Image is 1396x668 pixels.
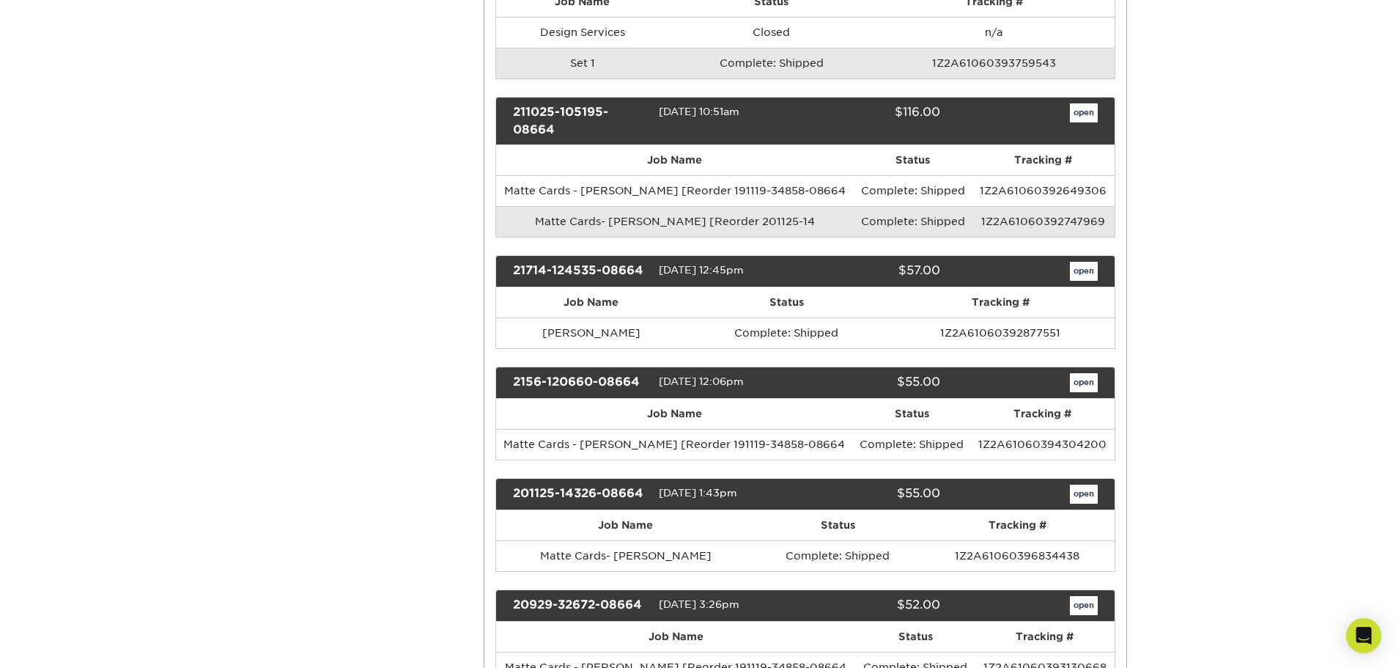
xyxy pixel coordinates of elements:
a: open [1070,485,1098,504]
td: Complete: Shipped [853,175,972,206]
td: Matte Cards- [PERSON_NAME] [Reorder 201125-14 [496,206,853,237]
a: open [1070,103,1098,122]
a: open [1070,373,1098,392]
span: [DATE] 3:26pm [659,598,739,610]
div: $57.00 [794,262,951,281]
td: Complete: Shipped [669,48,875,78]
div: $55.00 [794,373,951,392]
td: Complete: Shipped [853,206,972,237]
th: Status [687,287,887,318]
td: Design Services [496,17,669,48]
td: n/a [874,17,1114,48]
div: 20929-32672-08664 [502,596,659,615]
th: Tracking # [972,145,1115,175]
th: Status [853,145,972,175]
td: Matte Cards - [PERSON_NAME] [Reorder 191119-34858-08664 [496,429,852,460]
div: $116.00 [794,103,951,139]
div: $52.00 [794,596,951,615]
div: $55.00 [794,485,951,504]
span: [DATE] 12:06pm [659,375,744,387]
td: Complete: Shipped [756,540,920,571]
th: Job Name [496,622,855,652]
td: Set 1 [496,48,669,78]
span: [DATE] 12:45pm [659,264,744,276]
iframe: Google Customer Reviews [4,623,125,663]
td: Complete: Shipped [687,318,887,348]
td: Matte Cards- [PERSON_NAME] [496,540,756,571]
th: Status [756,510,920,540]
div: 201125-14326-08664 [502,485,659,504]
th: Tracking # [971,399,1114,429]
td: 1Z2A61060394304200 [971,429,1114,460]
a: open [1070,596,1098,615]
div: Open Intercom Messenger [1346,618,1381,653]
th: Tracking # [975,622,1115,652]
th: Job Name [496,287,687,318]
span: [DATE] 10:51am [659,106,739,117]
td: Matte Cards - [PERSON_NAME] [Reorder 191119-34858-08664 [496,175,853,206]
div: 21714-124535-08664 [502,262,659,281]
th: Job Name [496,145,853,175]
td: 1Z2A61060393759543 [874,48,1114,78]
td: 1Z2A61060392747969 [972,206,1115,237]
td: Closed [669,17,875,48]
td: Complete: Shipped [852,429,971,460]
td: 1Z2A61060392877551 [887,318,1114,348]
a: open [1070,262,1098,281]
th: Tracking # [920,510,1114,540]
th: Job Name [496,399,852,429]
td: 1Z2A61060396834438 [920,540,1114,571]
th: Job Name [496,510,756,540]
th: Tracking # [887,287,1114,318]
td: [PERSON_NAME] [496,318,687,348]
th: Status [852,399,971,429]
td: 1Z2A61060392649306 [972,175,1115,206]
th: Status [855,622,975,652]
span: [DATE] 1:43pm [659,487,737,499]
div: 2156-120660-08664 [502,373,659,392]
div: 211025-105195-08664 [502,103,659,139]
